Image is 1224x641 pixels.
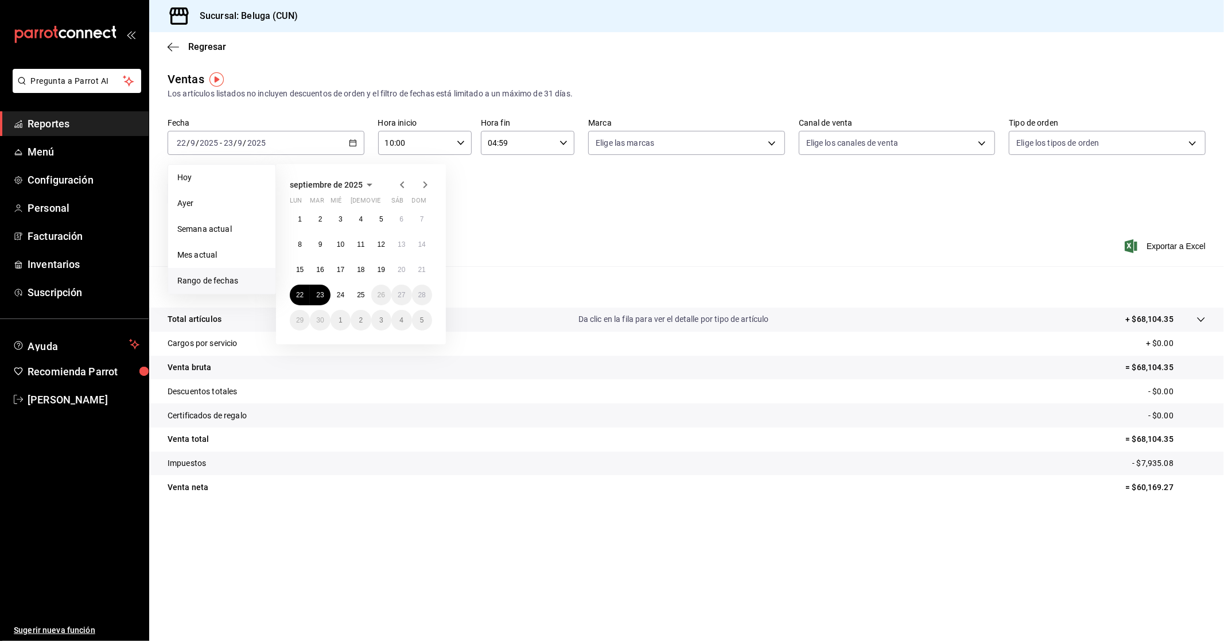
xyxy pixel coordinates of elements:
input: -- [223,138,234,147]
p: - $0.00 [1148,386,1206,398]
button: 11 de septiembre de 2025 [351,234,371,255]
span: Semana actual [177,223,266,235]
input: -- [190,138,196,147]
span: Menú [28,144,139,160]
abbr: 15 de septiembre de 2025 [296,266,304,274]
span: Pregunta a Parrot AI [31,75,123,87]
span: Hoy [177,172,266,184]
button: 23 de septiembre de 2025 [310,285,330,305]
button: 22 de septiembre de 2025 [290,285,310,305]
abbr: 23 de septiembre de 2025 [316,291,324,299]
button: 25 de septiembre de 2025 [351,285,371,305]
button: 9 de septiembre de 2025 [310,234,330,255]
p: Descuentos totales [168,386,237,398]
input: ---- [199,138,219,147]
button: 20 de septiembre de 2025 [391,259,411,280]
span: Sugerir nueva función [14,624,139,636]
span: Elige los canales de venta [806,137,898,149]
div: Ventas [168,71,204,88]
p: Total artículos [168,313,222,325]
img: Tooltip marker [209,72,224,87]
button: 2 de septiembre de 2025 [310,209,330,230]
abbr: 3 de octubre de 2025 [379,316,383,324]
button: 16 de septiembre de 2025 [310,259,330,280]
span: Personal [28,200,139,216]
button: 27 de septiembre de 2025 [391,285,411,305]
abbr: 11 de septiembre de 2025 [357,240,364,248]
label: Fecha [168,119,364,127]
span: Regresar [188,41,226,52]
input: ---- [247,138,266,147]
span: Elige los tipos de orden [1016,137,1099,149]
button: 7 de septiembre de 2025 [412,209,432,230]
abbr: 27 de septiembre de 2025 [398,291,405,299]
span: / [186,138,190,147]
abbr: martes [310,197,324,209]
button: 2 de octubre de 2025 [351,310,371,331]
abbr: 26 de septiembre de 2025 [378,291,385,299]
button: 29 de septiembre de 2025 [290,310,310,331]
abbr: 14 de septiembre de 2025 [418,240,426,248]
button: 3 de septiembre de 2025 [331,209,351,230]
input: -- [176,138,186,147]
label: Canal de venta [799,119,996,127]
p: + $0.00 [1146,337,1206,349]
abbr: sábado [391,197,403,209]
p: + $68,104.35 [1125,313,1174,325]
p: - $0.00 [1148,410,1206,422]
abbr: 1 de octubre de 2025 [339,316,343,324]
button: open_drawer_menu [126,30,135,39]
p: = $68,104.35 [1125,362,1206,374]
abbr: 16 de septiembre de 2025 [316,266,324,274]
abbr: domingo [412,197,426,209]
span: Facturación [28,228,139,244]
abbr: 10 de septiembre de 2025 [337,240,344,248]
button: 4 de septiembre de 2025 [351,209,371,230]
abbr: 29 de septiembre de 2025 [296,316,304,324]
button: 26 de septiembre de 2025 [371,285,391,305]
button: 5 de octubre de 2025 [412,310,432,331]
abbr: 20 de septiembre de 2025 [398,266,405,274]
span: Ayer [177,197,266,209]
label: Marca [588,119,785,127]
span: Rango de fechas [177,275,266,287]
abbr: 4 de octubre de 2025 [399,316,403,324]
button: 1 de octubre de 2025 [331,310,351,331]
button: 28 de septiembre de 2025 [412,285,432,305]
p: Venta bruta [168,362,211,374]
span: septiembre de 2025 [290,180,363,189]
abbr: 22 de septiembre de 2025 [296,291,304,299]
button: 1 de septiembre de 2025 [290,209,310,230]
p: Cargos por servicio [168,337,238,349]
abbr: 2 de septiembre de 2025 [318,215,322,223]
button: septiembre de 2025 [290,178,376,192]
div: Los artículos listados no incluyen descuentos de orden y el filtro de fechas está limitado a un m... [168,88,1206,100]
button: 12 de septiembre de 2025 [371,234,391,255]
abbr: 8 de septiembre de 2025 [298,240,302,248]
abbr: 24 de septiembre de 2025 [337,291,344,299]
button: 8 de septiembre de 2025 [290,234,310,255]
span: / [234,138,237,147]
abbr: 3 de septiembre de 2025 [339,215,343,223]
abbr: 18 de septiembre de 2025 [357,266,364,274]
p: - $7,935.08 [1133,457,1206,469]
span: Ayuda [28,337,125,351]
p: Venta total [168,433,209,445]
abbr: lunes [290,197,302,209]
button: 24 de septiembre de 2025 [331,285,351,305]
abbr: 21 de septiembre de 2025 [418,266,426,274]
p: Venta neta [168,481,208,494]
button: 21 de septiembre de 2025 [412,259,432,280]
span: Exportar a Excel [1127,239,1206,253]
span: Inventarios [28,257,139,272]
abbr: 2 de octubre de 2025 [359,316,363,324]
abbr: 4 de septiembre de 2025 [359,215,363,223]
button: 4 de octubre de 2025 [391,310,411,331]
span: - [220,138,222,147]
p: Resumen [168,280,1206,294]
span: [PERSON_NAME] [28,392,139,407]
button: 19 de septiembre de 2025 [371,259,391,280]
label: Hora inicio [378,119,472,127]
button: Regresar [168,41,226,52]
